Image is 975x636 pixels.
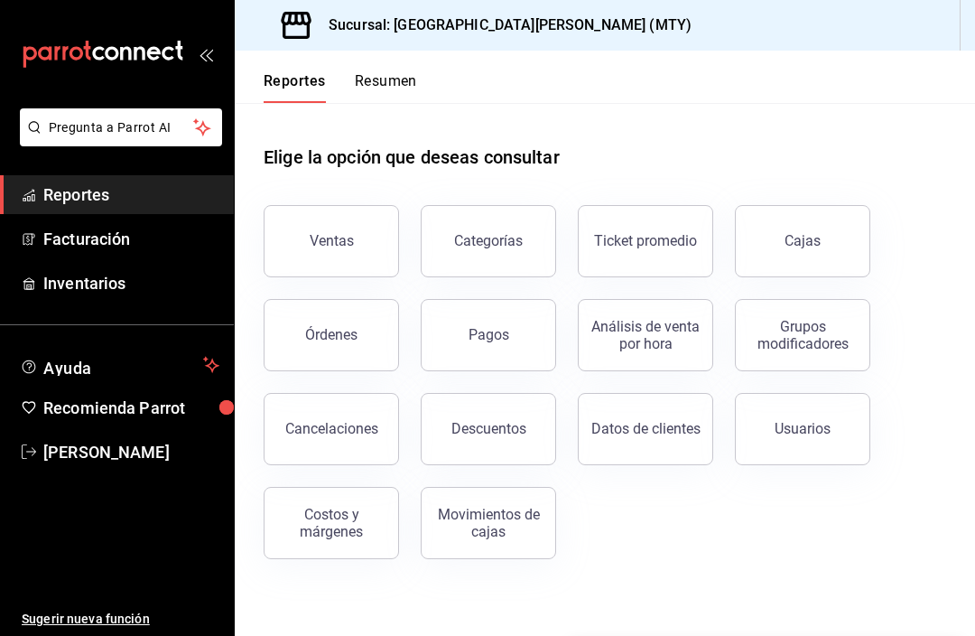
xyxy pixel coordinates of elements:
[578,299,713,371] button: Análisis de venta por hora
[285,420,378,437] div: Cancelaciones
[785,232,821,249] div: Cajas
[314,14,692,36] h3: Sucursal: [GEOGRAPHIC_DATA][PERSON_NAME] (MTY)
[13,131,222,150] a: Pregunta a Parrot AI
[421,487,556,559] button: Movimientos de cajas
[735,205,870,277] button: Cajas
[591,420,701,437] div: Datos de clientes
[20,108,222,146] button: Pregunta a Parrot AI
[421,205,556,277] button: Categorías
[43,440,219,464] span: [PERSON_NAME]
[432,506,544,540] div: Movimientos de cajas
[199,47,213,61] button: open_drawer_menu
[421,393,556,465] button: Descuentos
[43,396,219,420] span: Recomienda Parrot
[775,420,831,437] div: Usuarios
[264,72,326,103] button: Reportes
[22,610,219,629] span: Sugerir nueva función
[310,232,354,249] div: Ventas
[421,299,556,371] button: Pagos
[264,144,560,171] h1: Elige la opción que deseas consultar
[43,182,219,207] span: Reportes
[355,72,417,103] button: Resumen
[735,393,870,465] button: Usuarios
[49,118,194,137] span: Pregunta a Parrot AI
[578,393,713,465] button: Datos de clientes
[43,227,219,251] span: Facturación
[305,326,357,343] div: Órdenes
[594,232,697,249] div: Ticket promedio
[264,205,399,277] button: Ventas
[275,506,387,540] div: Costos y márgenes
[451,420,526,437] div: Descuentos
[469,326,509,343] div: Pagos
[264,487,399,559] button: Costos y márgenes
[578,205,713,277] button: Ticket promedio
[747,318,859,352] div: Grupos modificadores
[454,232,523,249] div: Categorías
[264,72,417,103] div: navigation tabs
[43,354,196,376] span: Ayuda
[735,299,870,371] button: Grupos modificadores
[43,271,219,295] span: Inventarios
[264,299,399,371] button: Órdenes
[590,318,701,352] div: Análisis de venta por hora
[264,393,399,465] button: Cancelaciones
